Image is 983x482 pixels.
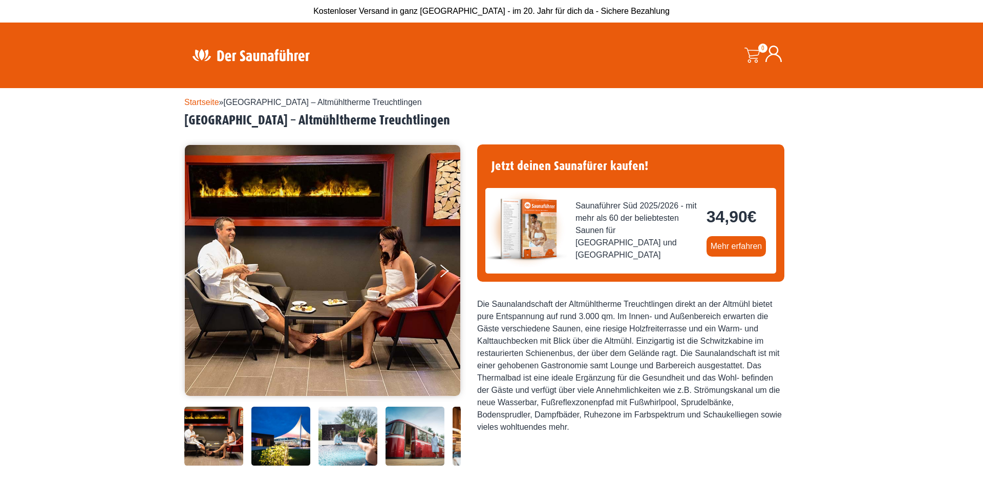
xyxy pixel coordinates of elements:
[707,236,766,257] a: Mehr erfahren
[195,260,221,286] button: Previous
[184,98,219,107] a: Startseite
[747,207,757,226] span: €
[313,7,670,15] span: Kostenloser Versand in ganz [GEOGRAPHIC_DATA] - im 20. Jahr für dich da - Sichere Bezahlung
[224,98,422,107] span: [GEOGRAPHIC_DATA] – Altmühltherme Treuchtlingen
[485,153,776,180] h4: Jetzt deinen Saunafürer kaufen!
[575,200,698,261] span: Saunaführer Süd 2025/2026 - mit mehr als 60 der beliebtesten Saunen für [GEOGRAPHIC_DATA] und [GE...
[758,44,767,53] span: 0
[184,98,422,107] span: »
[438,260,464,286] button: Next
[477,298,784,433] div: Die Saunalandschaft der Altmühltherme Treuchtlingen direkt an der Altmühl bietet pure Entspannung...
[707,207,757,226] bdi: 34,90
[184,113,799,129] h2: [GEOGRAPHIC_DATA] – Altmühltherme Treuchtlingen
[485,188,567,270] img: der-saunafuehrer-2025-sued.jpg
